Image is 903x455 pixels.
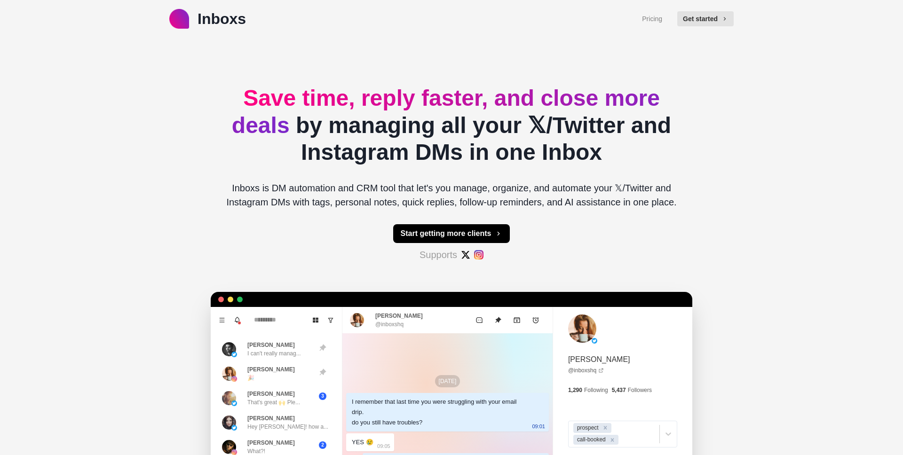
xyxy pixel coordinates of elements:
[247,349,301,358] p: I can't really manag...
[247,341,295,349] p: [PERSON_NAME]
[526,311,545,329] button: Add reminder
[642,14,662,24] a: Pricing
[470,311,489,329] button: Mark as unread
[222,342,236,356] img: picture
[222,440,236,454] img: picture
[352,397,528,428] div: I remember that last time you were struggling with your email drip. do you still have troubles?
[230,313,245,328] button: Notifications
[222,367,236,381] img: picture
[231,376,237,382] img: picture
[677,11,734,26] button: Get started
[375,312,423,320] p: [PERSON_NAME]
[247,390,295,398] p: [PERSON_NAME]
[218,85,685,166] h2: by managing all your 𝕏/Twitter and Instagram DMs in one Inbox
[350,313,364,327] img: picture
[461,250,470,259] img: #
[584,386,608,394] p: Following
[247,398,300,407] p: That's great 🙌 Ple...
[568,366,604,375] a: @inboxshq
[435,375,460,387] p: [DATE]
[607,435,618,445] div: Remove call-booked
[568,386,582,394] p: 1,290
[247,414,295,423] p: [PERSON_NAME]
[231,425,237,431] img: picture
[222,391,236,405] img: picture
[247,374,254,382] p: 🎉
[489,311,507,329] button: Unpin
[352,437,373,447] div: YES 😢
[574,423,600,433] div: prospect
[169,9,189,29] img: logo
[574,435,607,445] div: call-booked
[420,248,457,262] p: Supports
[231,400,237,406] img: picture
[474,250,483,259] img: #
[377,441,390,451] p: 09:05
[568,354,630,365] p: [PERSON_NAME]
[592,338,597,344] img: picture
[214,313,230,328] button: Menu
[247,365,295,374] p: [PERSON_NAME]
[319,392,326,400] span: 3
[232,86,660,138] span: Save time, reply faster, and close more deals
[323,313,338,328] button: Show unread conversations
[600,423,610,433] div: Remove prospect
[198,8,246,30] p: Inboxs
[247,439,295,447] p: [PERSON_NAME]
[393,224,510,243] button: Start getting more clients
[247,423,328,431] p: Hey [PERSON_NAME]! how a...
[568,314,596,343] img: picture
[628,386,652,394] p: Followers
[319,441,326,449] span: 2
[375,320,404,329] p: @inboxshq
[169,8,246,30] a: logoInboxs
[507,311,526,329] button: Archive
[532,421,545,431] p: 09:01
[308,313,323,328] button: Board View
[222,416,236,430] img: picture
[231,449,237,455] img: picture
[231,352,237,357] img: picture
[612,386,626,394] p: 5,437
[218,181,685,209] p: Inboxs is DM automation and CRM tool that let's you manage, organize, and automate your 𝕏/Twitter...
